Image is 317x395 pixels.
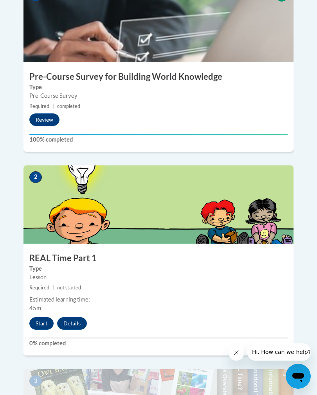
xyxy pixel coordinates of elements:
label: Type [29,83,288,92]
span: 45m [29,305,41,311]
img: Course Image [23,165,294,244]
label: Type [29,264,288,273]
span: Required [29,103,49,109]
span: 3 [29,375,42,387]
button: Details [57,317,87,330]
div: Pre-Course Survey [29,92,288,100]
span: completed [57,103,80,109]
iframe: Button to launch messaging window [286,364,311,389]
div: Your progress [29,134,288,135]
span: 2 [29,171,42,183]
label: 0% completed [29,339,288,348]
iframe: Close message [229,345,244,361]
div: Estimated learning time: [29,295,288,304]
button: Start [29,317,54,330]
span: | [52,285,54,291]
span: Required [29,285,49,291]
iframe: Message from company [247,343,311,361]
span: not started [57,285,81,291]
button: Review [29,113,59,126]
div: Lesson [29,273,288,282]
span: | [52,103,54,109]
label: 100% completed [29,135,288,144]
h3: Pre-Course Survey for Building World Knowledge [23,71,294,83]
h3: REAL Time Part 1 [23,252,294,264]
